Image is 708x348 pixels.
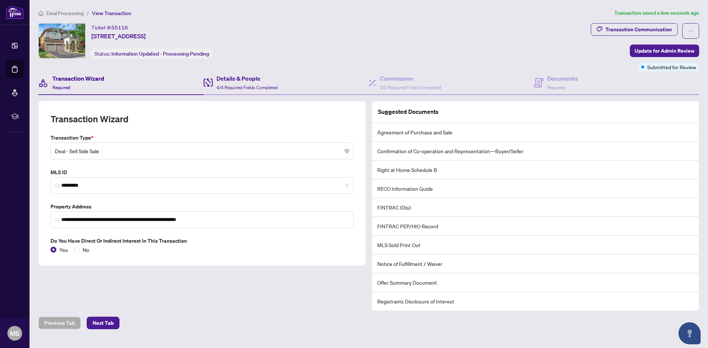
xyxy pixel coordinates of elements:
span: Submitted for Review [647,63,696,71]
img: logo [6,6,24,19]
li: Confirmation of Co-operation and Representation—Buyer/Seller [372,142,699,161]
button: Previous Tab [38,317,81,329]
li: RECO Information Guide [372,179,699,198]
li: / [87,9,89,17]
li: FINTRAC ID(s) [372,198,699,217]
label: Do you have direct or indirect interest in this transaction [51,237,354,245]
h4: Transaction Wizard [52,74,104,83]
span: home [38,11,44,16]
h2: Transaction Wizard [51,113,128,125]
button: Open asap [678,322,701,344]
h4: Documents [547,74,578,83]
span: close-circle [345,149,349,153]
li: Notice of Fulfillment / Waiver [372,254,699,273]
label: MLS ID [51,168,354,176]
li: Offer Summary Document [372,273,699,292]
span: [STREET_ADDRESS] [91,32,146,41]
article: Transaction saved a few seconds ago [614,9,699,17]
img: IMG-W12390813_1.jpg [39,24,85,58]
div: Status: [91,49,212,59]
li: Agreement of Purchase and Sale [372,123,699,142]
span: 55116 [111,24,128,31]
h4: Commission [380,74,441,83]
h4: Details & People [216,74,278,83]
span: View Transaction [92,10,131,17]
li: Right at Home Schedule B [372,161,699,179]
span: close [345,183,349,188]
span: Deal - Sell Side Sale [55,144,349,158]
span: 2/2 Required Fields Completed [380,85,441,90]
label: Property Address [51,203,354,211]
span: ellipsis [688,28,693,34]
span: MS [10,328,20,338]
img: search_icon [55,218,60,222]
span: Deal Processing [46,10,84,17]
img: search_icon [55,183,60,188]
span: Next Tab [93,317,114,329]
article: Suggested Documents [378,107,438,116]
span: Information Updated - Processing Pending [111,50,209,57]
span: Yes [56,246,71,254]
li: MLS Sold Print Out [372,236,699,254]
button: Update for Admin Review [630,45,699,57]
span: Required [52,85,70,90]
button: Transaction Communication [591,23,678,36]
div: Ticket #: [91,23,128,32]
li: FINTRAC PEP/HIO Record [372,217,699,236]
li: Registrants Disclosure of Interest [372,292,699,310]
div: Transaction Communication [605,24,672,35]
span: Update for Admin Review [635,45,694,57]
span: 4/4 Required Fields Completed [216,85,278,90]
span: Required [547,85,565,90]
button: Next Tab [87,317,119,329]
span: No [80,246,92,254]
label: Transaction Type [51,134,354,142]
